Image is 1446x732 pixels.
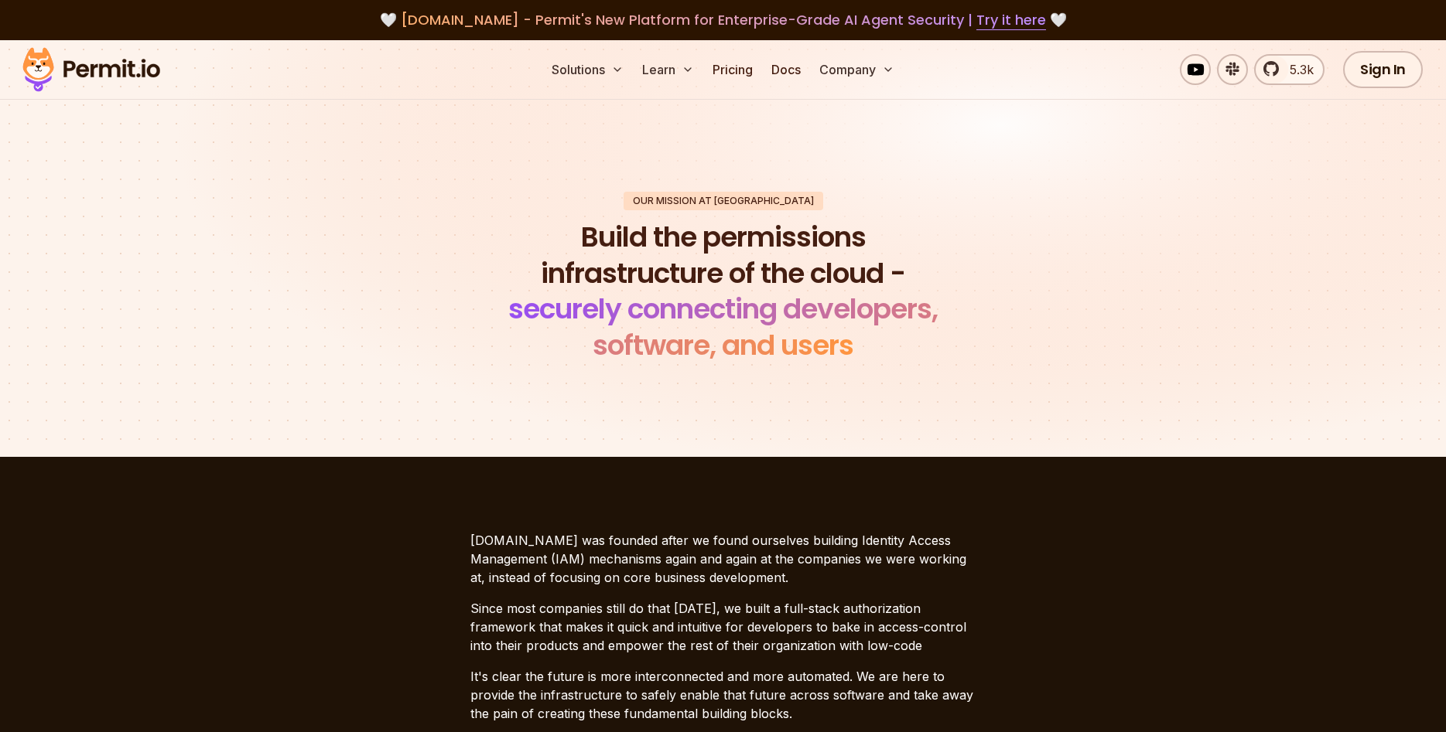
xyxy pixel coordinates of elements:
[401,10,1046,29] span: [DOMAIN_NAME] - Permit's New Platform for Enterprise-Grade AI Agent Security |
[508,289,938,365] span: securely connecting developers, software, and users
[765,54,807,85] a: Docs
[706,54,759,85] a: Pricing
[470,667,976,723] p: It's clear the future is more interconnected and more automated. We are here to provide the infra...
[1343,51,1423,88] a: Sign In
[37,9,1409,31] div: 🤍 🤍
[1254,54,1325,85] a: 5.3k
[545,54,630,85] button: Solutions
[487,220,959,364] h1: Build the permissions infrastructure of the cloud -
[1280,60,1314,79] span: 5.3k
[636,54,700,85] button: Learn
[813,54,901,85] button: Company
[976,10,1046,30] a: Try it here
[470,531,976,587] p: [DOMAIN_NAME] was founded after we found ourselves building Identity Access Management (IAM) mech...
[624,192,823,210] div: Our mission at [GEOGRAPHIC_DATA]
[470,599,976,655] p: Since most companies still do that [DATE], we built a full-stack authorization framework that mak...
[15,43,167,96] img: Permit logo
